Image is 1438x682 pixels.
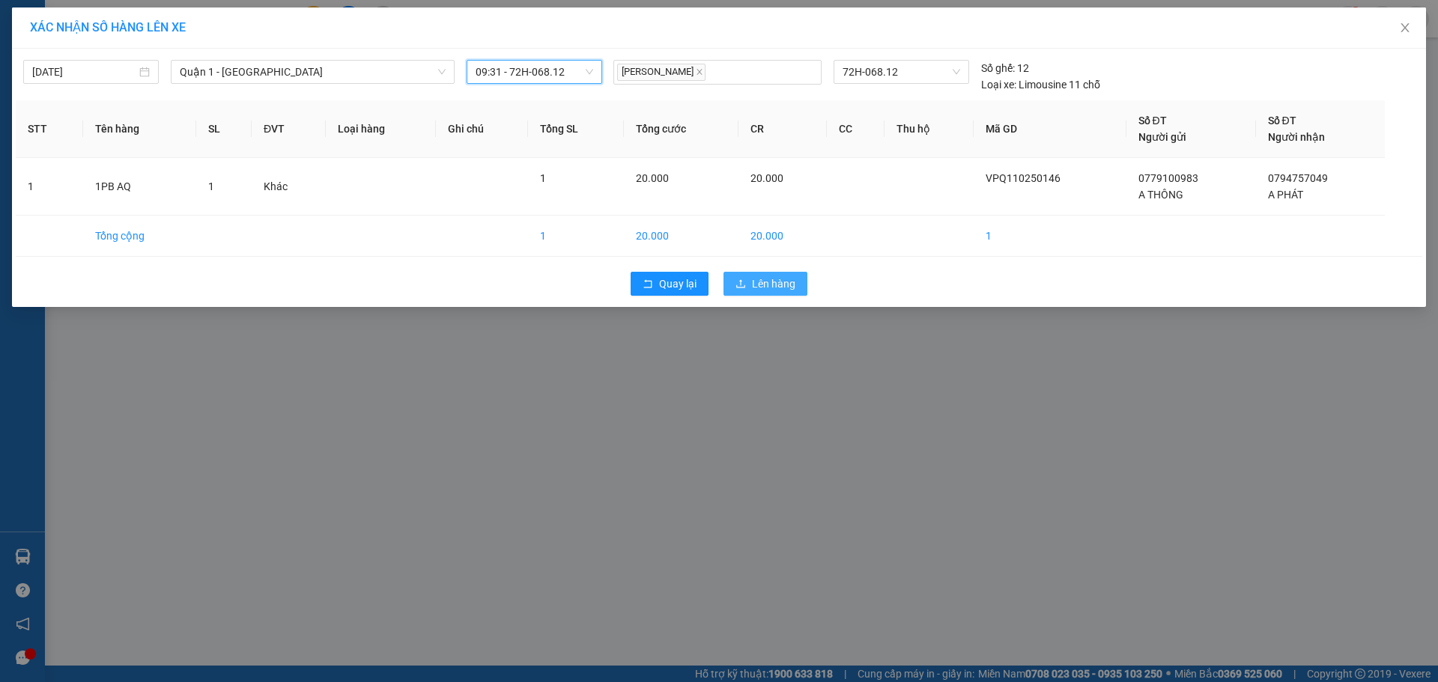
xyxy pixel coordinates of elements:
th: STT [16,100,83,158]
th: Thu hộ [885,100,974,158]
span: 20.000 [636,172,669,184]
span: 20.000 [750,172,783,184]
td: 1 [16,158,83,216]
span: Loại xe: [981,76,1016,93]
span: 09:31 - 72H-068.12 [476,61,593,83]
td: 1 [528,216,624,257]
span: A THÔNG [1138,189,1183,201]
span: XÁC NHẬN SỐ HÀNG LÊN XE [30,20,186,34]
span: rollback [643,278,653,290]
td: 20.000 [624,216,738,257]
span: 0779100983 [1138,172,1198,184]
span: close [696,68,703,76]
th: SL [196,100,252,158]
div: VP 18 [PERSON_NAME][GEOGRAPHIC_DATA] - [GEOGRAPHIC_DATA] [13,13,165,103]
th: Tổng SL [528,100,624,158]
button: uploadLên hàng [723,272,807,296]
span: 0794757049 [1268,172,1328,184]
div: Limousine 11 chỗ [981,76,1100,93]
span: close [1399,22,1411,34]
span: 72H-068.12 [843,61,959,83]
span: Số ghế: [981,60,1015,76]
div: A PHÁT [175,67,296,85]
span: Quận 1 - Vũng Tàu [180,61,446,83]
span: Nhận: [175,14,211,30]
td: 1 [974,216,1126,257]
input: 15/10/2025 [32,64,136,80]
th: ĐVT [252,100,326,158]
span: Số ĐT [1138,115,1167,127]
span: Lên hàng [752,275,795,292]
th: Tên hàng [83,100,196,158]
span: Người gửi [1138,131,1186,143]
button: rollbackQuay lại [631,272,709,296]
span: 1 [208,180,214,192]
span: Người nhận [1268,131,1325,143]
th: CC [827,100,885,158]
span: Số ĐT [1268,115,1296,127]
td: Tổng cộng [83,216,196,257]
span: upload [735,278,746,290]
div: 0794757049 [175,85,296,106]
span: [PERSON_NAME] [617,64,706,81]
td: 1PB AQ [83,158,196,216]
button: Close [1384,7,1426,49]
th: Tổng cước [624,100,738,158]
th: Loại hàng [326,100,436,158]
div: A THÔNG [13,103,165,121]
div: VP 36 [PERSON_NAME] - Bà Rịa [175,13,296,67]
th: CR [738,100,826,158]
span: Gửi: [13,14,36,30]
span: 1 [540,172,546,184]
div: 12 [981,60,1029,76]
span: A PHÁT [1268,189,1303,201]
span: VPBR [197,106,254,132]
span: down [437,67,446,76]
span: VPQ110250146 [986,172,1061,184]
span: Quay lại [659,275,697,292]
th: Ghi chú [436,100,529,158]
th: Mã GD [974,100,1126,158]
td: Khác [252,158,326,216]
td: 20.000 [738,216,826,257]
